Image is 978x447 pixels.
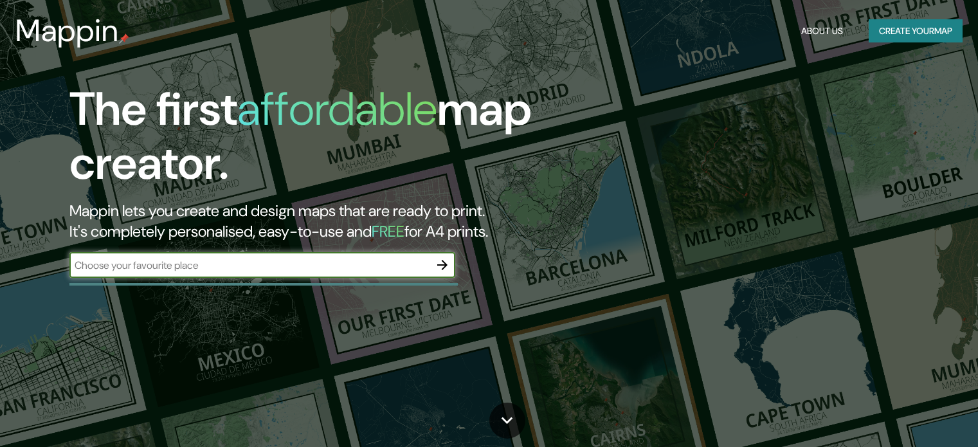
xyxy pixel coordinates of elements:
h1: affordable [237,79,437,139]
h2: Mappin lets you create and design maps that are ready to print. It's completely personalised, eas... [69,201,559,242]
img: mappin-pin [119,33,129,44]
input: Choose your favourite place [69,258,430,273]
h1: The first map creator. [69,82,559,201]
button: About Us [796,19,848,43]
button: Create yourmap [869,19,963,43]
h5: FREE [372,221,404,241]
h3: Mappin [15,13,119,49]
